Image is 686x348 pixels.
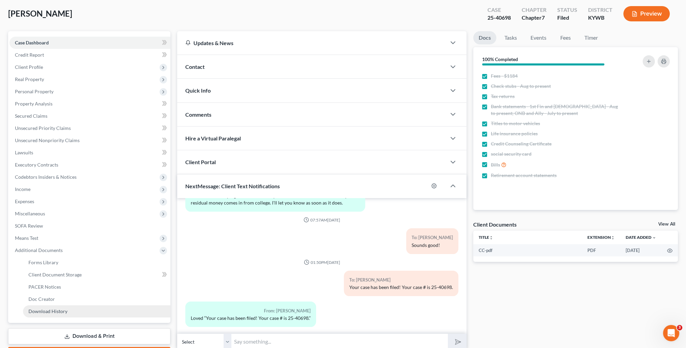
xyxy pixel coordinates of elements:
div: KYWB [588,14,612,22]
span: Forms Library [28,259,58,265]
span: Income [15,186,30,192]
div: Chapter [522,14,546,22]
span: 7 [542,14,545,21]
span: 3 [677,325,682,330]
strong: 100% Completed [482,56,518,62]
div: 07:57AM[DATE] [185,217,458,223]
div: 25-40698 [487,14,511,22]
iframe: Intercom live chat [663,325,679,341]
div: Awesome! I'm hoping to have the money in about two weeks time when my residual money comes in fro... [191,193,359,206]
span: Codebtors Insiders & Notices [15,174,77,180]
span: Case Dashboard [15,40,49,45]
span: Quick Info [185,87,211,94]
span: Contact [185,63,205,70]
a: Secured Claims [9,110,170,122]
span: NextMessage: Client Text Notifications [185,183,280,189]
div: From: [PERSON_NAME] [191,307,311,315]
a: Docs [473,31,496,44]
i: unfold_more [611,236,615,240]
span: SOFA Review [15,223,43,229]
a: Unsecured Priority Claims [9,122,170,134]
a: Timer [579,31,603,44]
span: Titles to motor vehicles [491,120,540,127]
div: Loved “Your case has been filed! Your case # is 25-40698.” [191,315,311,322]
span: Bills [491,161,500,168]
span: Miscellaneous [15,211,45,216]
td: [DATE] [620,244,662,256]
button: Preview [623,6,670,21]
a: Events [525,31,552,44]
span: Credit Report [15,52,44,58]
span: Fees - $1184 [491,73,518,79]
span: Additional Documents [15,247,63,253]
div: Chapter [522,6,546,14]
a: Tasks [499,31,522,44]
a: Credit Report [9,49,170,61]
span: Client Document Storage [28,272,82,277]
div: District [588,6,612,14]
div: Status [557,6,577,14]
div: Sounds good! [412,242,453,249]
a: Fees [555,31,576,44]
div: To: [PERSON_NAME] [349,276,453,284]
span: Life insurance policies [491,130,538,137]
span: Means Test [15,235,38,241]
td: CC-pdf [473,244,582,256]
span: Comments [185,111,211,118]
span: Client Profile [15,64,43,70]
span: Unsecured Priority Claims [15,125,71,131]
div: 01:50PM[DATE] [185,259,458,265]
span: social security card [491,151,532,157]
a: Download & Print [8,328,170,344]
span: Credit Counseling Certificate [491,140,552,147]
td: PDF [582,244,620,256]
a: Case Dashboard [9,37,170,49]
a: Download History [23,305,170,317]
div: Updates & News [185,39,438,46]
a: Extensionunfold_more [587,235,615,240]
span: Client Portal [185,159,216,165]
span: Real Property [15,76,44,82]
span: Check stubs - Aug to present [491,83,551,90]
span: Unsecured Nonpriority Claims [15,137,80,143]
a: PACER Notices [23,281,170,293]
span: Retirement account statements [491,172,557,179]
span: Property Analysis [15,101,53,107]
div: Case [487,6,511,14]
span: Bank statements - 1st Fin and [DEMOGRAPHIC_DATA] - Aug to present; ONB and Ally - July to present [491,103,621,117]
a: View All [658,222,675,227]
a: Property Analysis [9,98,170,110]
a: Unsecured Nonpriority Claims [9,134,170,147]
a: Forms Library [23,256,170,269]
span: Expenses [15,198,34,204]
span: PACER Notices [28,284,61,290]
span: Secured Claims [15,113,47,119]
span: [PERSON_NAME] [8,8,72,18]
a: Lawsuits [9,147,170,159]
a: Client Document Storage [23,269,170,281]
i: expand_more [652,236,656,240]
a: Doc Creator [23,293,170,305]
a: Date Added expand_more [626,235,656,240]
span: Lawsuits [15,150,33,155]
i: unfold_more [489,236,493,240]
div: To: [PERSON_NAME] [412,234,453,241]
a: Titleunfold_more [479,235,493,240]
span: Tax returns [491,93,515,100]
a: SOFA Review [9,220,170,232]
span: Personal Property [15,89,54,94]
div: Client Documents [473,221,517,228]
div: Your case has been filed! Your case # is 25-40698. [349,284,453,291]
span: Doc Creator [28,296,55,302]
span: Executory Contracts [15,162,58,168]
span: Download History [28,308,67,314]
span: Hire a Virtual Paralegal [185,135,241,141]
a: Executory Contracts [9,159,170,171]
div: Filed [557,14,577,22]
